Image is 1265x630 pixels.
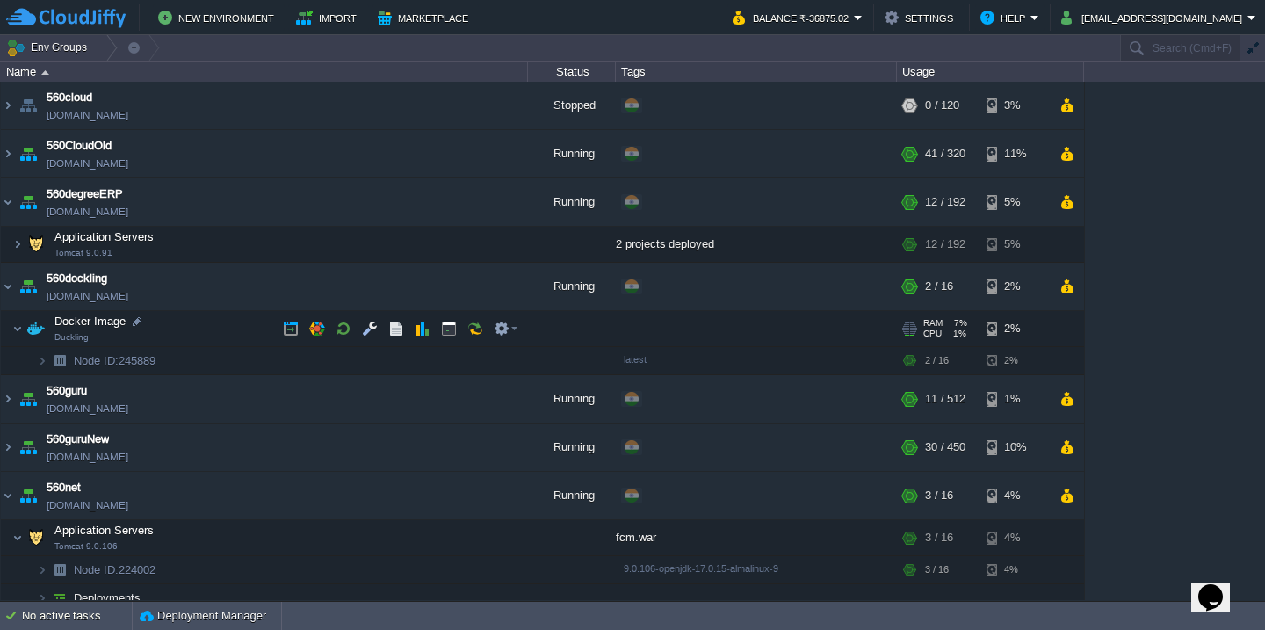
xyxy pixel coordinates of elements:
div: 4% [987,520,1044,555]
img: AMDAwAAAACH5BAEAAAAALAAAAAABAAEAAAICRAEAOw== [16,130,40,177]
div: 4% [987,556,1044,583]
img: AMDAwAAAACH5BAEAAAAALAAAAAABAAEAAAICRAEAOw== [1,130,15,177]
div: 12 / 192 [925,227,965,262]
img: AMDAwAAAACH5BAEAAAAALAAAAAABAAEAAAICRAEAOw== [47,556,72,583]
div: Running [528,424,616,471]
div: 1% [987,375,1044,423]
div: 4% [987,472,1044,519]
div: 3% [987,82,1044,129]
button: Env Groups [6,35,93,60]
a: 560cloud [47,89,92,106]
img: AMDAwAAAACH5BAEAAAAALAAAAAABAAEAAAICRAEAOw== [12,311,23,346]
button: Settings [885,7,958,28]
a: [DOMAIN_NAME] [47,496,128,514]
a: [DOMAIN_NAME] [47,106,128,124]
a: [DOMAIN_NAME] [47,448,128,466]
div: Usage [898,62,1083,82]
span: 7% [950,318,967,329]
button: Balance ₹-36875.02 [733,7,854,28]
a: 560dockling [47,270,107,287]
a: 560guru [47,382,87,400]
img: AMDAwAAAACH5BAEAAAAALAAAAAABAAEAAAICRAEAOw== [16,82,40,129]
div: 2% [987,311,1044,346]
div: Status [529,62,615,82]
span: Application Servers [53,229,156,244]
a: 560net [47,479,81,496]
a: 560degreeERP [47,185,123,203]
img: AMDAwAAAACH5BAEAAAAALAAAAAABAAEAAAICRAEAOw== [1,263,15,310]
span: 1% [949,329,966,339]
span: 224002 [72,562,158,577]
a: Application ServersTomcat 9.0.91 [53,230,156,243]
iframe: chat widget [1191,560,1247,612]
div: Name [2,62,527,82]
div: 11 / 512 [925,375,965,423]
div: 5% [987,178,1044,226]
div: 12 / 192 [925,178,965,226]
img: CloudJiffy [6,7,126,29]
img: AMDAwAAAACH5BAEAAAAALAAAAAABAAEAAAICRAEAOw== [37,584,47,612]
a: Node ID:224002 [72,562,158,577]
div: Stopped [528,82,616,129]
img: AMDAwAAAACH5BAEAAAAALAAAAAABAAEAAAICRAEAOw== [16,375,40,423]
img: AMDAwAAAACH5BAEAAAAALAAAAAABAAEAAAICRAEAOw== [16,178,40,226]
span: [DOMAIN_NAME] [47,287,128,305]
a: [DOMAIN_NAME] [47,155,128,172]
button: New Environment [158,7,279,28]
a: Application ServersTomcat 9.0.106 [53,524,156,537]
div: 2 / 16 [925,347,949,374]
span: Node ID: [74,563,119,576]
img: AMDAwAAAACH5BAEAAAAALAAAAAABAAEAAAICRAEAOw== [16,263,40,310]
div: 10% [987,424,1044,471]
img: AMDAwAAAACH5BAEAAAAALAAAAAABAAEAAAICRAEAOw== [1,178,15,226]
span: Application Servers [53,523,156,538]
span: RAM [923,318,943,329]
img: AMDAwAAAACH5BAEAAAAALAAAAAABAAEAAAICRAEAOw== [37,347,47,374]
span: Tomcat 9.0.106 [54,541,118,552]
a: Deployments [72,590,143,605]
div: 3 / 16 [925,556,949,583]
div: Running [528,263,616,310]
div: 2% [987,263,1044,310]
span: latest [624,354,647,365]
div: No active tasks [22,602,132,630]
div: 3 / 16 [925,520,953,555]
span: Tomcat 9.0.91 [54,248,112,258]
span: 245889 [72,353,158,368]
span: Docker Image [53,314,128,329]
div: Running [528,472,616,519]
div: 2 / 16 [925,263,953,310]
button: Import [296,7,362,28]
img: AMDAwAAAACH5BAEAAAAALAAAAAABAAEAAAICRAEAOw== [1,375,15,423]
button: Help [980,7,1030,28]
img: AMDAwAAAACH5BAEAAAAALAAAAAABAAEAAAICRAEAOw== [24,227,48,262]
div: 0 / 120 [925,82,959,129]
a: [DOMAIN_NAME] [47,203,128,221]
div: Running [528,130,616,177]
img: AMDAwAAAACH5BAEAAAAALAAAAAABAAEAAAICRAEAOw== [47,347,72,374]
div: 5% [987,227,1044,262]
img: AMDAwAAAACH5BAEAAAAALAAAAAABAAEAAAICRAEAOw== [1,424,15,471]
span: CPU [923,329,942,339]
span: Duckling [54,332,89,343]
div: 2% [987,347,1044,374]
img: AMDAwAAAACH5BAEAAAAALAAAAAABAAEAAAICRAEAOw== [24,311,48,346]
img: AMDAwAAAACH5BAEAAAAALAAAAAABAAEAAAICRAEAOw== [1,472,15,519]
a: Docker ImageDuckling [53,315,128,328]
a: 560guruNew [47,431,109,448]
span: Node ID: [74,354,119,367]
div: Tags [617,62,896,82]
div: 2 projects deployed [616,227,897,262]
img: AMDAwAAAACH5BAEAAAAALAAAAAABAAEAAAICRAEAOw== [12,520,23,555]
div: fcm.war [616,520,897,555]
a: 560CloudOld [47,137,112,155]
a: Node ID:245889 [72,353,158,368]
img: AMDAwAAAACH5BAEAAAAALAAAAAABAAEAAAICRAEAOw== [16,472,40,519]
img: AMDAwAAAACH5BAEAAAAALAAAAAABAAEAAAICRAEAOw== [41,70,49,75]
